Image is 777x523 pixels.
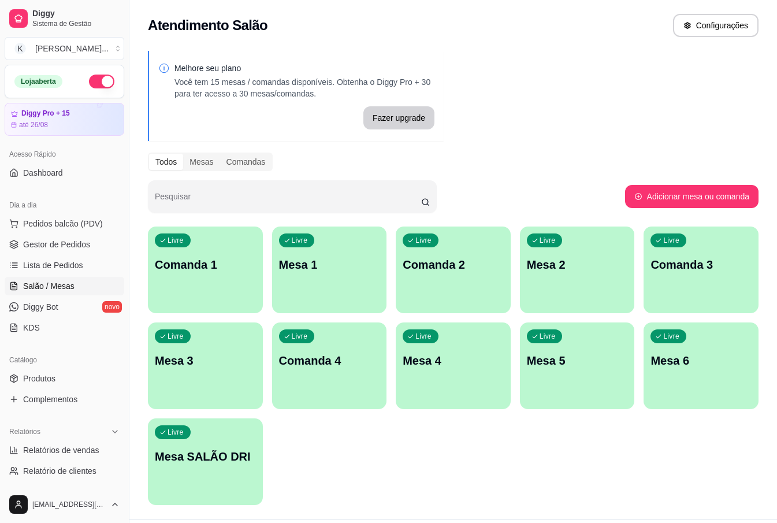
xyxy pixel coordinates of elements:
[5,298,124,316] a: Diggy Botnovo
[272,322,387,409] button: LivreComanda 4
[5,390,124,409] a: Complementos
[403,257,504,273] p: Comanda 2
[403,353,504,369] p: Mesa 4
[5,277,124,295] a: Salão / Mesas
[5,441,124,459] a: Relatórios de vendas
[644,322,759,409] button: LivreMesa 6
[148,418,263,505] button: LivreMesa SALÃO DRI
[520,227,635,313] button: LivreMesa 2
[540,236,556,245] p: Livre
[23,218,103,229] span: Pedidos balcão (PDV)
[23,301,58,313] span: Diggy Bot
[174,76,434,99] p: Você tem 15 mesas / comandas disponíveis. Obtenha o Diggy Pro + 30 para ter acesso a 30 mesas/com...
[5,318,124,337] a: KDS
[663,236,679,245] p: Livre
[168,428,184,437] p: Livre
[23,280,75,292] span: Salão / Mesas
[292,236,308,245] p: Livre
[5,103,124,136] a: Diggy Pro + 15até 26/08
[5,196,124,214] div: Dia a dia
[23,167,63,179] span: Dashboard
[540,332,556,341] p: Livre
[32,19,120,28] span: Sistema de Gestão
[89,75,114,88] button: Alterar Status
[23,322,40,333] span: KDS
[19,120,48,129] article: até 26/08
[5,369,124,388] a: Produtos
[168,236,184,245] p: Livre
[292,332,308,341] p: Livre
[650,353,752,369] p: Mesa 6
[5,483,124,501] a: Relatório de mesas
[149,154,183,170] div: Todos
[396,322,511,409] button: LivreMesa 4
[5,235,124,254] a: Gestor de Pedidos
[5,462,124,480] a: Relatório de clientes
[5,37,124,60] button: Select a team
[279,257,380,273] p: Mesa 1
[148,227,263,313] button: LivreComanda 1
[23,394,77,405] span: Complementos
[23,465,96,477] span: Relatório de clientes
[415,332,432,341] p: Livre
[155,448,256,465] p: Mesa SALÃO DRI
[5,214,124,233] button: Pedidos balcão (PDV)
[272,227,387,313] button: LivreMesa 1
[396,227,511,313] button: LivreComanda 2
[23,444,99,456] span: Relatórios de vendas
[155,353,256,369] p: Mesa 3
[14,75,62,88] div: Loja aberta
[174,62,434,74] p: Melhore seu plano
[5,491,124,518] button: [EMAIL_ADDRESS][DOMAIN_NAME]
[32,500,106,509] span: [EMAIL_ADDRESS][DOMAIN_NAME]
[21,109,70,118] article: Diggy Pro + 15
[32,9,120,19] span: Diggy
[5,145,124,164] div: Acesso Rápido
[625,185,759,208] button: Adicionar mesa ou comanda
[279,353,380,369] p: Comanda 4
[155,195,421,207] input: Pesquisar
[35,43,109,54] div: [PERSON_NAME] ...
[5,256,124,275] a: Lista de Pedidos
[148,16,267,35] h2: Atendimento Salão
[23,259,83,271] span: Lista de Pedidos
[415,236,432,245] p: Livre
[9,427,40,436] span: Relatórios
[644,227,759,313] button: LivreComanda 3
[5,5,124,32] a: DiggySistema de Gestão
[155,257,256,273] p: Comanda 1
[183,154,220,170] div: Mesas
[663,332,679,341] p: Livre
[168,332,184,341] p: Livre
[363,106,434,129] button: Fazer upgrade
[520,322,635,409] button: LivreMesa 5
[5,164,124,182] a: Dashboard
[673,14,759,37] button: Configurações
[527,353,628,369] p: Mesa 5
[5,351,124,369] div: Catálogo
[23,373,55,384] span: Produtos
[23,239,90,250] span: Gestor de Pedidos
[650,257,752,273] p: Comanda 3
[527,257,628,273] p: Mesa 2
[220,154,272,170] div: Comandas
[14,43,26,54] span: K
[148,322,263,409] button: LivreMesa 3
